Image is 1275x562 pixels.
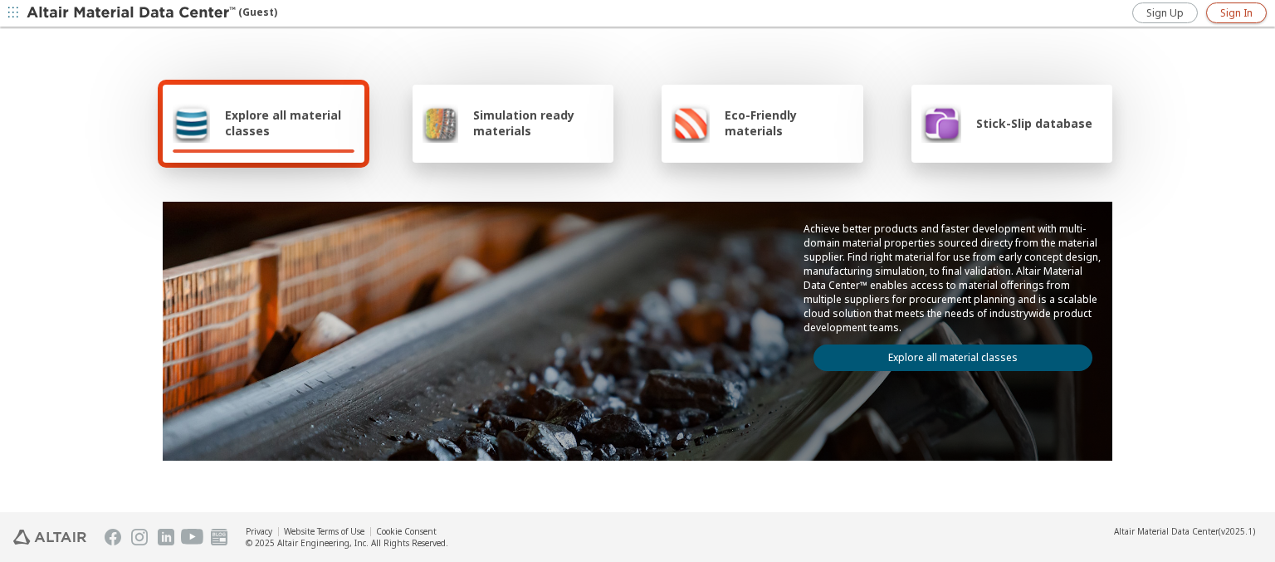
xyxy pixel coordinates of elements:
img: Simulation ready materials [423,103,458,143]
a: Cookie Consent [376,525,437,537]
span: Eco-Friendly materials [725,107,852,139]
p: Achieve better products and faster development with multi-domain material properties sourced dire... [804,222,1102,335]
span: Sign In [1220,7,1253,20]
a: Sign Up [1132,2,1198,23]
a: Website Terms of Use [284,525,364,537]
img: Stick-Slip database [921,103,961,143]
span: Sign Up [1146,7,1184,20]
span: Explore all material classes [225,107,354,139]
img: Eco-Friendly materials [672,103,710,143]
a: Privacy [246,525,272,537]
a: Sign In [1206,2,1267,23]
div: (Guest) [27,5,277,22]
div: © 2025 Altair Engineering, Inc. All Rights Reserved. [246,537,448,549]
a: Explore all material classes [813,345,1092,371]
span: Stick-Slip database [976,115,1092,131]
img: Altair Engineering [13,530,86,545]
span: Simulation ready materials [473,107,603,139]
img: Altair Material Data Center [27,5,238,22]
div: (v2025.1) [1114,525,1255,537]
span: Altair Material Data Center [1114,525,1219,537]
img: Explore all material classes [173,103,210,143]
